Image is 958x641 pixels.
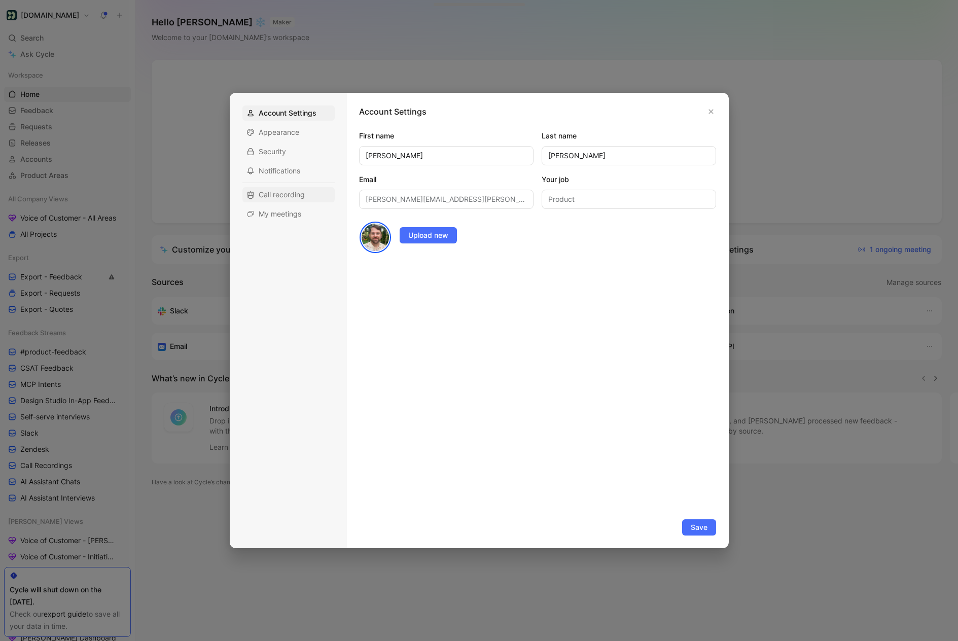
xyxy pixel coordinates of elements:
[359,173,534,186] label: Email
[359,130,534,142] label: First name
[259,166,300,176] span: Notifications
[242,144,335,159] div: Security
[242,187,335,202] div: Call recording
[242,206,335,222] div: My meetings
[682,519,716,536] button: Save
[259,147,286,157] span: Security
[359,105,427,118] h1: Account Settings
[242,163,335,179] div: Notifications
[259,127,299,137] span: Appearance
[242,125,335,140] div: Appearance
[259,190,305,200] span: Call recording
[259,108,316,118] span: Account Settings
[542,173,716,186] label: Your job
[691,521,707,533] span: Save
[242,105,335,121] div: Account Settings
[361,223,390,252] img: avatar
[542,130,716,142] label: Last name
[259,209,301,219] span: My meetings
[400,227,457,243] button: Upload new
[408,229,448,241] span: Upload new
